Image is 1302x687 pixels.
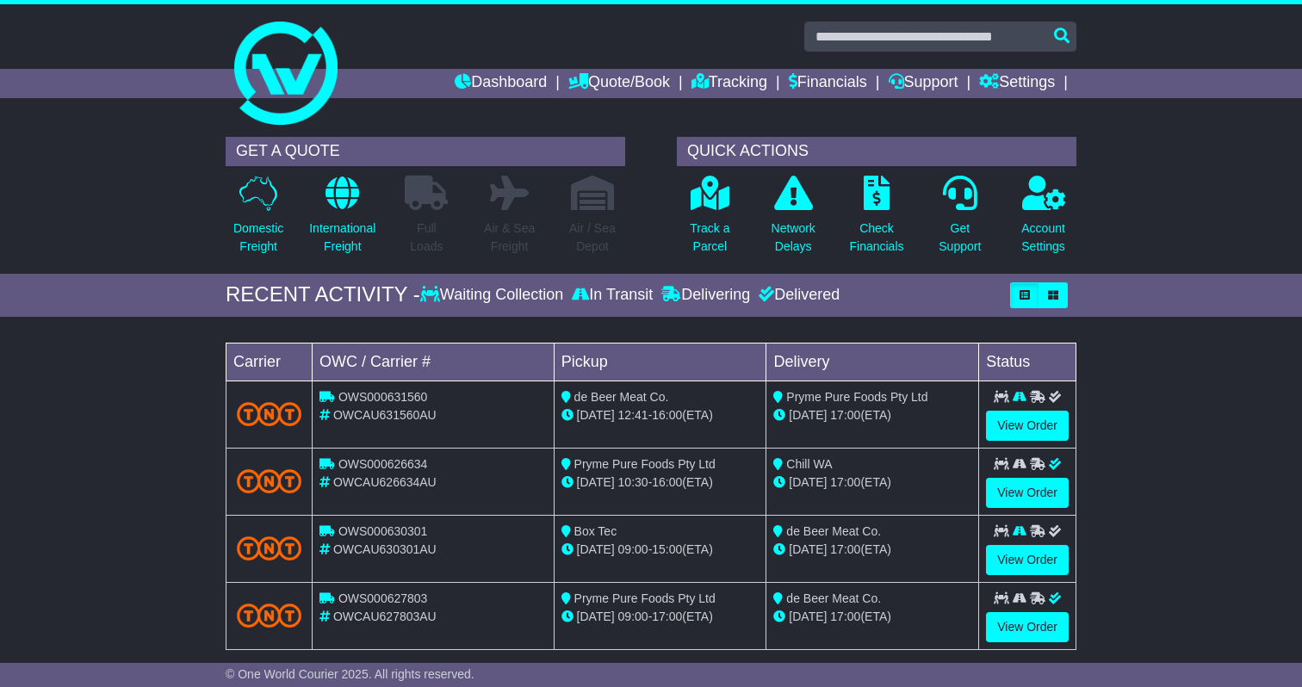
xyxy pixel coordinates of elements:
[226,282,420,307] div: RECENT ACTIVITY -
[986,411,1069,441] a: View Order
[766,343,979,381] td: Delivery
[574,524,617,538] span: Box Tec
[333,610,437,623] span: OWCAU627803AU
[1020,175,1066,265] a: AccountSettings
[830,408,860,422] span: 17:00
[789,69,867,98] a: Financials
[652,610,682,623] span: 17:00
[773,608,971,626] div: (ETA)
[561,541,759,559] div: - (ETA)
[237,603,301,627] img: TNT_Domestic.png
[237,536,301,560] img: TNT_Domestic.png
[561,608,759,626] div: - (ETA)
[986,545,1069,575] a: View Order
[338,591,428,605] span: OWS000627803
[405,220,448,256] p: Full Loads
[849,220,903,256] p: Check Financials
[691,69,767,98] a: Tracking
[771,175,816,265] a: NetworkDelays
[786,390,927,404] span: Pryme Pure Foods Pty Ltd
[561,406,759,424] div: - (ETA)
[577,408,615,422] span: [DATE]
[568,69,670,98] a: Quote/Book
[677,137,1076,166] div: QUICK ACTIONS
[561,473,759,492] div: - (ETA)
[484,220,535,256] p: Air & Sea Freight
[754,286,840,305] div: Delivered
[652,408,682,422] span: 16:00
[986,612,1069,642] a: View Order
[333,475,437,489] span: OWCAU626634AU
[618,408,648,422] span: 12:41
[237,402,301,425] img: TNT_Domestic.png
[577,475,615,489] span: [DATE]
[574,457,716,471] span: Pryme Pure Foods Pty Ltd
[830,475,860,489] span: 17:00
[786,591,881,605] span: de Beer Meat Co.
[618,475,648,489] span: 10:30
[690,220,729,256] p: Track a Parcel
[773,541,971,559] div: (ETA)
[689,175,730,265] a: Track aParcel
[338,390,428,404] span: OWS000631560
[830,610,860,623] span: 17:00
[789,542,827,556] span: [DATE]
[237,469,301,492] img: TNT_Domestic.png
[233,220,283,256] p: Domestic Freight
[979,343,1076,381] td: Status
[338,457,428,471] span: OWS000626634
[577,610,615,623] span: [DATE]
[789,610,827,623] span: [DATE]
[773,406,971,424] div: (ETA)
[848,175,904,265] a: CheckFinancials
[308,175,376,265] a: InternationalFreight
[773,473,971,492] div: (ETA)
[1021,220,1065,256] p: Account Settings
[554,343,766,381] td: Pickup
[652,542,682,556] span: 15:00
[830,542,860,556] span: 17:00
[567,286,657,305] div: In Transit
[338,524,428,538] span: OWS000630301
[455,69,547,98] a: Dashboard
[789,408,827,422] span: [DATE]
[938,175,982,265] a: GetSupport
[309,220,375,256] p: International Freight
[986,478,1069,508] a: View Order
[232,175,284,265] a: DomesticFreight
[979,69,1055,98] a: Settings
[652,475,682,489] span: 16:00
[226,137,625,166] div: GET A QUOTE
[333,542,437,556] span: OWCAU630301AU
[786,524,881,538] span: de Beer Meat Co.
[569,220,616,256] p: Air / Sea Depot
[939,220,981,256] p: Get Support
[226,667,474,681] span: © One World Courier 2025. All rights reserved.
[657,286,754,305] div: Delivering
[618,542,648,556] span: 09:00
[786,457,832,471] span: Chill WA
[618,610,648,623] span: 09:00
[333,408,437,422] span: OWCAU631560AU
[889,69,958,98] a: Support
[313,343,555,381] td: OWC / Carrier #
[574,390,669,404] span: de Beer Meat Co.
[420,286,567,305] div: Waiting Collection
[574,591,716,605] span: Pryme Pure Foods Pty Ltd
[789,475,827,489] span: [DATE]
[226,343,313,381] td: Carrier
[772,220,815,256] p: Network Delays
[577,542,615,556] span: [DATE]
